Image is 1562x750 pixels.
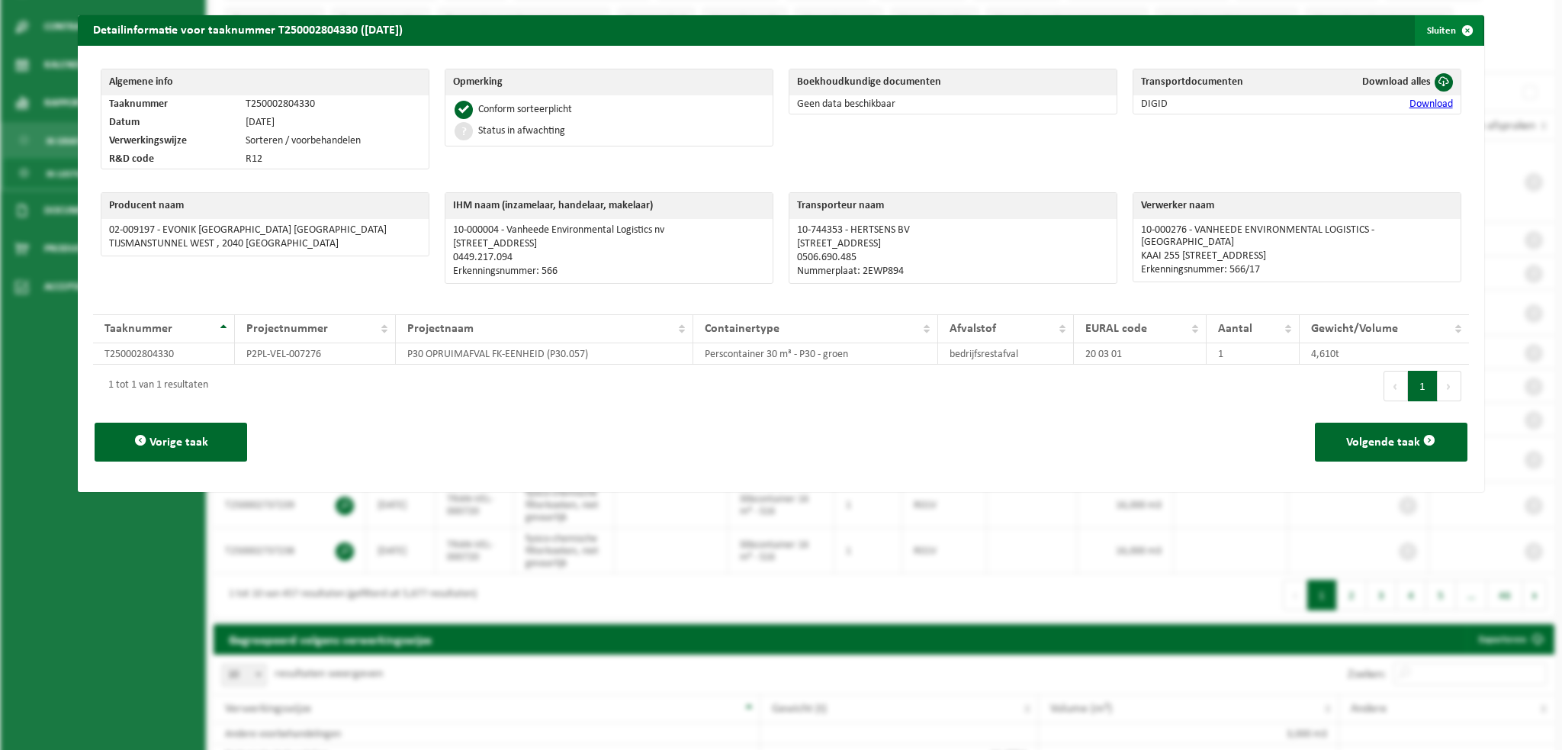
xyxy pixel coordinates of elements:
[101,150,238,169] td: R&D code
[78,15,418,44] h2: Detailinformatie voor taaknummer T250002804330 ([DATE])
[1415,15,1483,46] button: Sluiten
[238,114,429,132] td: [DATE]
[1141,264,1453,276] p: Erkenningsnummer: 566/17
[453,266,765,278] p: Erkenningsnummer: 566
[238,150,429,169] td: R12
[693,343,938,365] td: Perscontainer 30 m³ - P30 - groen
[407,323,474,335] span: Projectnaam
[101,193,429,219] th: Producent naam
[1141,250,1453,262] p: KAAI 255 [STREET_ADDRESS]
[238,132,429,150] td: Sorteren / voorbehandelen
[246,323,328,335] span: Projectnummer
[453,224,765,237] p: 10-000004 - Vanheede Environmental Logistics nv
[1408,371,1438,401] button: 1
[478,105,572,115] div: Conform sorteerplicht
[149,436,208,449] span: Vorige taak
[1133,69,1305,95] th: Transportdocumenten
[1207,343,1300,365] td: 1
[235,343,395,365] td: P2PL-VEL-007276
[93,343,235,365] td: T250002804330
[797,252,1109,264] p: 0506.690.485
[104,323,172,335] span: Taaknummer
[1074,343,1207,365] td: 20 03 01
[101,95,238,114] td: Taaknummer
[1085,323,1147,335] span: EURAL code
[1346,436,1420,449] span: Volgende taak
[1384,371,1408,401] button: Previous
[445,69,773,95] th: Opmerking
[1300,343,1469,365] td: 4,610t
[478,126,565,137] div: Status in afwachting
[95,423,247,462] button: Vorige taak
[705,323,779,335] span: Containertype
[1438,371,1461,401] button: Next
[789,193,1117,219] th: Transporteur naam
[797,266,1109,278] p: Nummerplaat: 2EWP894
[1409,98,1453,110] a: Download
[1133,95,1305,114] td: DIGID
[238,95,429,114] td: T250002804330
[109,238,421,250] p: TIJSMANSTUNNEL WEST , 2040 [GEOGRAPHIC_DATA]
[950,323,996,335] span: Afvalstof
[453,238,765,250] p: [STREET_ADDRESS]
[101,69,429,95] th: Algemene info
[445,193,773,219] th: IHM naam (inzamelaar, handelaar, makelaar)
[1311,323,1398,335] span: Gewicht/Volume
[797,238,1109,250] p: [STREET_ADDRESS]
[101,372,208,400] div: 1 tot 1 van 1 resultaten
[1218,323,1252,335] span: Aantal
[1315,423,1467,462] button: Volgende taak
[453,252,765,264] p: 0449.217.094
[109,224,421,237] p: 02-009197 - EVONIK [GEOGRAPHIC_DATA] [GEOGRAPHIC_DATA]
[101,132,238,150] td: Verwerkingswijze
[789,69,1117,95] th: Boekhoudkundige documenten
[1133,193,1461,219] th: Verwerker naam
[396,343,694,365] td: P30 OPRUIMAFVAL FK-EENHEID (P30.057)
[1362,76,1431,88] span: Download alles
[789,95,1117,114] td: Geen data beschikbaar
[101,114,238,132] td: Datum
[797,224,1109,237] p: 10-744353 - HERTSENS BV
[938,343,1073,365] td: bedrijfsrestafval
[1141,224,1453,249] p: 10-000276 - VANHEEDE ENVIRONMENTAL LOGISTICS - [GEOGRAPHIC_DATA]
